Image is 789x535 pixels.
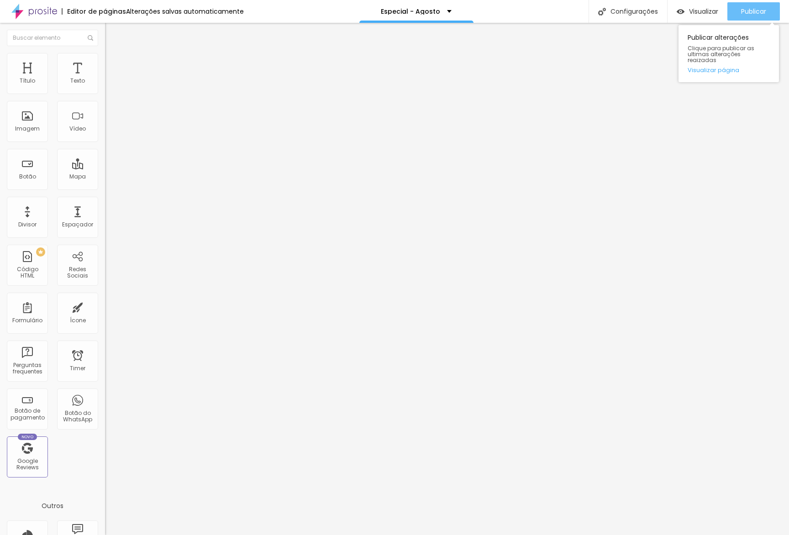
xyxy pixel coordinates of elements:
[7,30,98,46] input: Buscar elemento
[598,8,606,16] img: Icone
[677,8,684,16] img: view-1.svg
[727,2,780,21] button: Publicar
[62,8,126,15] div: Editor de páginas
[9,266,45,279] div: Código HTML
[59,410,95,423] div: Botão do WhatsApp
[20,78,35,84] div: Título
[69,173,86,180] div: Mapa
[9,408,45,421] div: Botão de pagamento
[88,35,93,41] img: Icone
[59,266,95,279] div: Redes Sociais
[679,25,779,82] div: Publicar alterações
[62,221,93,228] div: Espaçador
[15,126,40,132] div: Imagem
[689,8,718,15] span: Visualizar
[688,45,770,63] span: Clique para publicar as ultimas alterações reaizadas
[668,2,727,21] button: Visualizar
[18,434,37,440] div: Novo
[69,126,86,132] div: Vídeo
[70,365,85,372] div: Timer
[741,8,766,15] span: Publicar
[381,8,440,15] p: Especial - Agosto
[19,173,36,180] div: Botão
[70,78,85,84] div: Texto
[9,362,45,375] div: Perguntas frequentes
[688,67,770,73] a: Visualizar página
[18,221,37,228] div: Divisor
[70,317,86,324] div: Ícone
[12,317,42,324] div: Formulário
[9,458,45,471] div: Google Reviews
[126,8,244,15] div: Alterações salvas automaticamente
